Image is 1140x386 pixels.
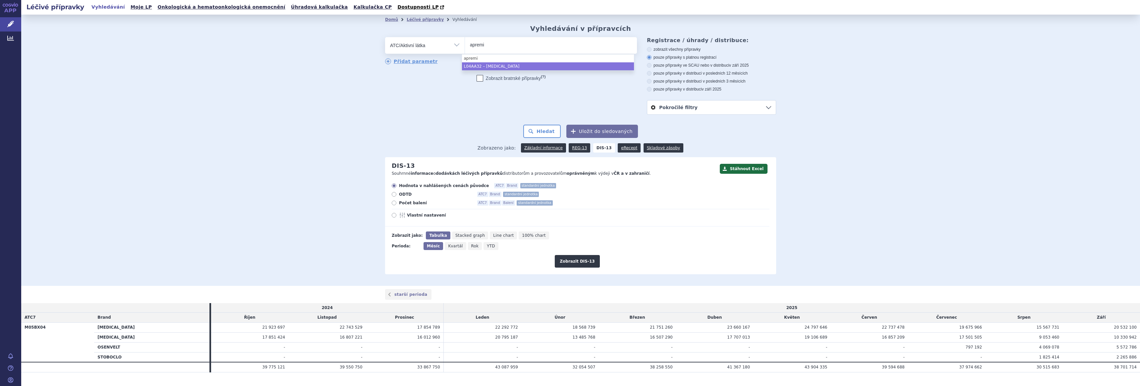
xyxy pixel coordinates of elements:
td: Červen [830,313,908,323]
span: standardní jednotka [503,192,539,197]
span: - [361,355,362,359]
span: 5 572 786 [1116,345,1137,350]
td: Říjen [211,313,288,323]
span: 22 737 478 [882,325,905,330]
td: Květen [753,313,830,323]
td: 2024 [211,303,443,313]
span: YTD [487,244,495,248]
span: - [749,345,750,350]
span: 38 258 550 [650,365,673,369]
li: Vyhledávání [452,15,485,25]
span: 21 923 697 [262,325,285,330]
span: - [903,355,904,359]
strong: DIS-13 [593,143,615,153]
label: pouze přípravky ve SCAU nebo v distribuci [647,63,776,68]
span: 30 515 683 [1037,365,1059,369]
th: [MEDICAL_DATA] [94,332,209,342]
span: 21 751 260 [650,325,673,330]
h2: Vyhledávání v přípravcích [530,25,631,32]
span: 38 701 714 [1114,365,1137,369]
strong: dodávkách léčivých přípravků [436,171,503,176]
span: Počet balení [399,200,472,206]
span: 17 851 424 [262,335,285,340]
span: 13 485 768 [573,335,596,340]
span: 19 106 689 [805,335,827,340]
label: pouze přípravky v distribuci v posledních 3 měsících [647,79,776,84]
button: Uložit do sledovaných [566,125,638,138]
span: 22 292 772 [495,325,518,330]
a: Kalkulačka CP [352,3,394,12]
strong: oprávněným [567,171,595,176]
span: 16 012 960 [417,335,440,340]
label: pouze přípravky v distribuci [647,87,776,92]
span: - [671,345,672,350]
strong: ČR a v zahraničí [614,171,650,176]
td: Březen [598,313,676,323]
a: Léčivé přípravky [407,17,444,22]
span: 16 807 221 [340,335,363,340]
span: 33 867 750 [417,365,440,369]
span: - [749,355,750,359]
span: - [517,345,518,350]
button: Zobrazit DIS-13 [555,255,599,268]
td: Únor [521,313,598,323]
span: - [826,355,827,359]
h3: Registrace / úhrady / distribuce: [647,37,776,43]
span: 2 265 886 [1116,355,1137,359]
span: 4 069 078 [1039,345,1059,350]
div: Zobrazit jako: [392,231,423,239]
h2: Léčivé přípravky [21,2,89,12]
td: Leden [443,313,521,323]
td: Září [1062,313,1140,323]
span: 17 854 789 [417,325,440,330]
strong: informace [411,171,433,176]
span: 41 367 180 [727,365,750,369]
span: Měsíc [427,244,440,248]
span: 20 532 100 [1114,325,1137,330]
span: - [517,355,518,359]
button: Stáhnout Excel [720,164,768,174]
span: 23 660 167 [727,325,750,330]
a: REG-13 [569,143,590,153]
span: - [438,355,440,359]
span: 43 904 335 [805,365,827,369]
span: - [981,355,982,359]
span: - [594,345,595,350]
h2: DIS-13 [392,162,415,169]
span: 39 775 121 [262,365,285,369]
span: Brand [506,183,518,188]
li: L04AA32 – [MEDICAL_DATA] [462,62,634,70]
label: Zobrazit bratrské přípravky [477,75,546,82]
span: 10 330 942 [1114,335,1137,340]
span: Rok [471,244,479,248]
span: - [284,355,285,359]
a: Úhradová kalkulačka [289,3,350,12]
abbr: (?) [541,75,545,79]
a: Vyhledávání [89,3,127,12]
span: 19 675 966 [959,325,982,330]
span: 797 192 [966,345,982,350]
li: apremi [462,54,634,62]
span: 16 857 209 [882,335,905,340]
span: standardní jednotka [517,200,552,206]
td: Srpen [985,313,1062,323]
span: 39 594 688 [882,365,905,369]
span: 100% chart [522,233,545,238]
span: 24 797 646 [805,325,827,330]
td: Prosinec [366,313,444,323]
span: - [361,345,362,350]
span: Tabulka [429,233,447,238]
span: 17 707 013 [727,335,750,340]
a: Základní informace [521,143,566,153]
span: ATC7 [477,200,488,206]
span: v září 2025 [729,63,749,68]
span: Brand [489,200,501,206]
span: Line chart [493,233,514,238]
span: - [671,355,672,359]
span: ATC7 [494,183,505,188]
td: Duben [676,313,753,323]
a: starší perioda [385,289,431,300]
a: Domů [385,17,398,22]
a: Pokročilé filtry [647,100,776,114]
span: 20 795 187 [495,335,518,340]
